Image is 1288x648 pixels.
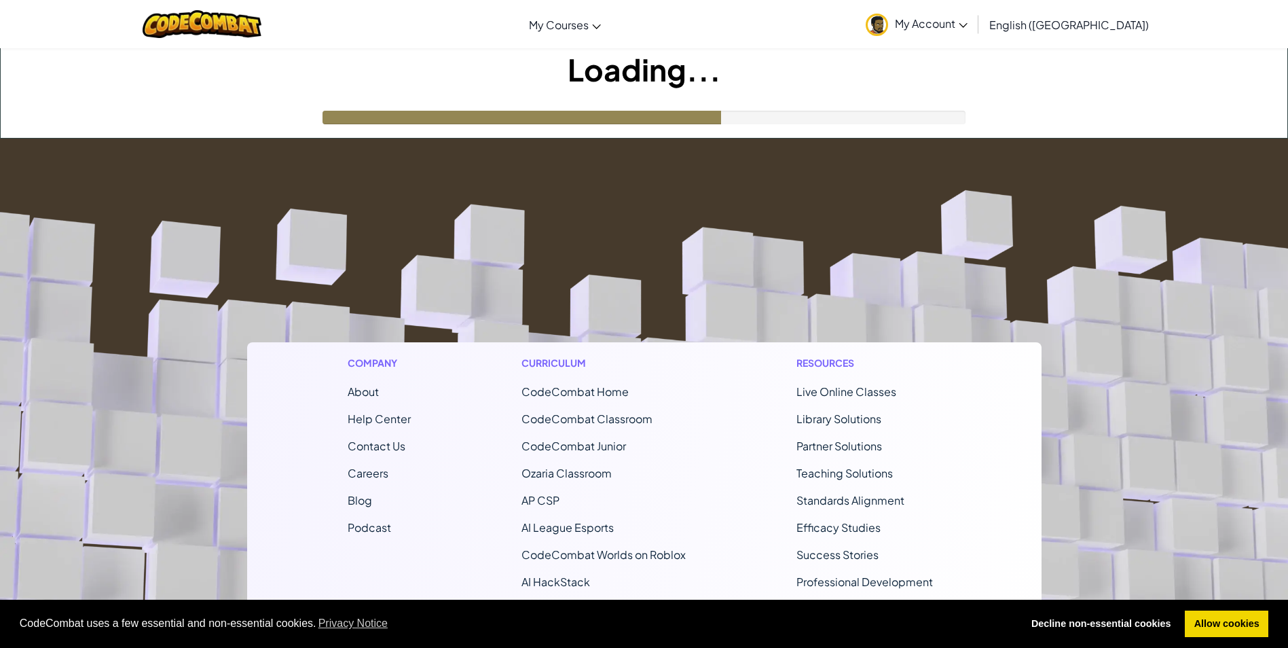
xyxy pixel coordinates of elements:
span: My Account [895,16,968,31]
span: Contact Us [348,439,405,453]
a: CodeCombat Classroom [521,412,652,426]
a: CodeCombat Junior [521,439,626,453]
a: Podcast [348,520,391,535]
a: About [348,384,379,399]
a: allow cookies [1185,611,1268,638]
a: Ozaria Classroom [521,466,612,480]
span: My Courses [529,18,589,32]
a: Live Online Classes [796,384,896,399]
a: deny cookies [1022,611,1180,638]
h1: Loading... [1,48,1287,90]
h1: Curriculum [521,356,686,370]
a: learn more about cookies [316,613,390,634]
a: AI League Esports [521,520,614,535]
span: CodeCombat Home [521,384,629,399]
a: Standards Alignment [796,493,904,507]
a: Professional Development [796,575,933,589]
a: My Courses [522,6,608,43]
a: Teaching Solutions [796,466,893,480]
a: AI HackStack [521,575,590,589]
a: English ([GEOGRAPHIC_DATA]) [982,6,1156,43]
a: Help Center [348,412,411,426]
h1: Resources [796,356,941,370]
a: Blog [348,493,372,507]
a: Success Stories [796,547,879,562]
a: Efficacy Studies [796,520,881,535]
a: Careers [348,466,388,480]
a: My Account [859,3,974,46]
img: avatar [866,14,888,36]
a: CodeCombat Worlds on Roblox [521,547,686,562]
a: AP CSP [521,493,559,507]
a: Partner Solutions [796,439,882,453]
h1: Company [348,356,411,370]
img: CodeCombat logo [143,10,261,38]
a: Library Solutions [796,412,881,426]
span: CodeCombat uses a few essential and non-essential cookies. [20,613,1012,634]
span: English ([GEOGRAPHIC_DATA]) [989,18,1149,32]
